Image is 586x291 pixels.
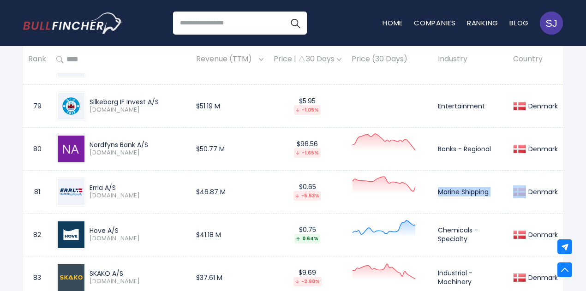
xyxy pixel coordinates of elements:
[58,264,84,291] img: SKAKO.CO.png
[274,226,341,243] div: $0.75
[467,18,498,28] a: Ranking
[90,235,186,243] span: [DOMAIN_NAME]
[191,84,269,127] td: $51.19 M
[23,12,122,34] a: Go to homepage
[90,141,186,149] div: Nordfyns Bank A/S
[274,183,341,201] div: $0.65
[433,213,508,256] td: Chemicals - Specialty
[508,46,563,73] th: Country
[274,140,341,158] div: $96.56
[58,178,84,205] img: ERRIA.CO.png
[414,18,456,28] a: Companies
[23,84,51,127] td: 79
[90,278,186,285] span: [DOMAIN_NAME]
[294,148,321,158] div: -1.65%
[526,188,558,196] div: Denmark
[90,184,186,192] div: Erria A/S
[23,12,123,34] img: Bullfincher logo
[433,170,508,213] td: Marine Shipping
[293,191,321,201] div: -5.53%
[383,18,403,28] a: Home
[196,53,257,67] span: Revenue (TTM)
[23,46,51,73] th: Rank
[294,234,320,243] div: 0.64%
[90,106,186,114] span: [DOMAIN_NAME]
[90,149,186,157] span: [DOMAIN_NAME]
[433,84,508,127] td: Entertainment
[526,231,558,239] div: Denmark
[23,213,51,256] td: 82
[526,273,558,282] div: Denmark
[90,192,186,200] span: [DOMAIN_NAME]
[433,127,508,170] td: Banks - Regional
[274,268,341,286] div: $9.69
[90,226,186,235] div: Hove A/S
[274,97,341,115] div: $5.95
[347,46,433,73] th: Price (30 Days)
[90,98,186,106] div: Silkeborg IF Invest A/S
[191,213,269,256] td: $41.18 M
[23,170,51,213] td: 81
[526,102,558,110] div: Denmark
[526,145,558,153] div: Denmark
[294,105,321,115] div: -1.05%
[191,170,269,213] td: $46.87 M
[274,55,341,65] div: Price | 30 Days
[433,46,508,73] th: Industry
[58,93,84,119] img: SIF.CO.png
[58,221,84,248] img: HOVE.CO.png
[191,127,269,170] td: $50.77 M
[293,277,322,286] div: -2.90%
[23,127,51,170] td: 80
[90,269,186,278] div: SKAKO A/S
[509,18,529,28] a: Blog
[284,12,307,35] button: Search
